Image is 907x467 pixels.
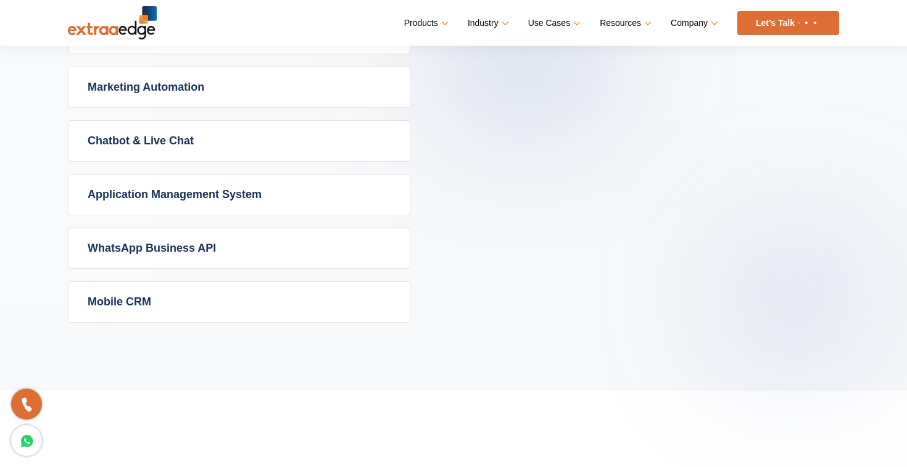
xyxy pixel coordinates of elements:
[68,67,410,107] a: Marketing Automation
[600,14,649,32] a: Resources
[68,228,410,268] a: WhatsApp Business API
[68,121,410,161] a: Chatbot & Live Chat
[737,11,839,35] a: Let’s Talk
[68,282,410,322] a: Mobile CRM
[671,14,716,32] a: Company
[68,175,410,215] a: Application Management System
[404,14,446,32] a: Products
[528,14,578,32] a: Use Cases
[468,14,507,32] a: Industry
